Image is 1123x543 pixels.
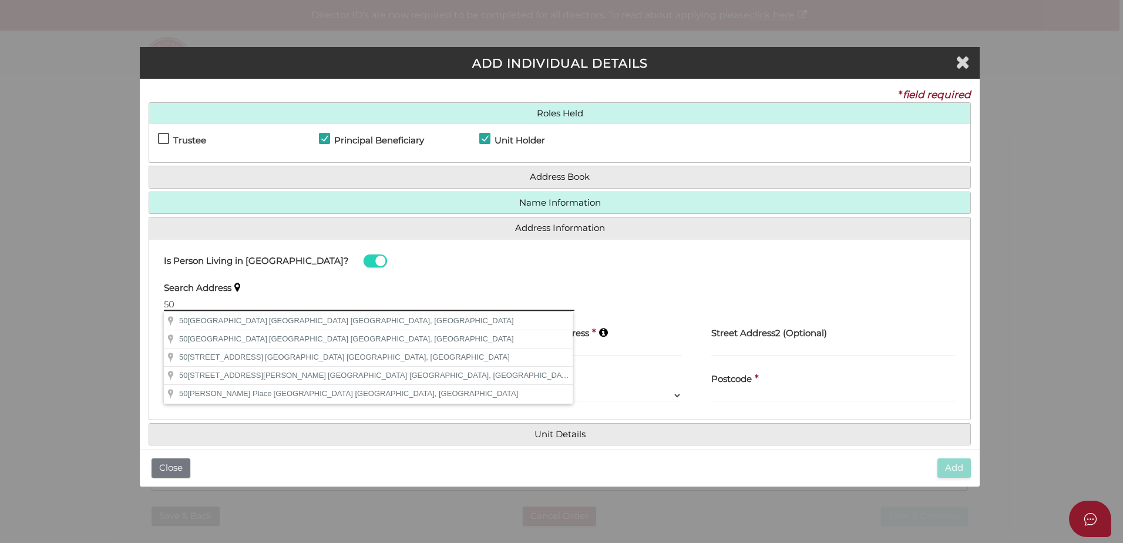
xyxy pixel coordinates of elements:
[179,334,187,343] span: 50
[179,389,274,398] span: [PERSON_NAME] Place
[158,198,961,208] a: Name Information
[152,458,190,478] button: Close
[179,389,187,398] span: 50
[179,371,328,380] span: [STREET_ADDRESS][PERSON_NAME]
[265,353,510,361] span: [GEOGRAPHIC_DATA] [GEOGRAPHIC_DATA], [GEOGRAPHIC_DATA]
[164,283,231,293] h4: Search Address
[1069,501,1111,537] button: Open asap
[937,458,971,478] button: Add
[234,282,240,292] i: Keep typing in your address(including suburb) until it appears
[269,316,514,325] span: [GEOGRAPHIC_DATA] [GEOGRAPHIC_DATA], [GEOGRAPHIC_DATA]
[179,353,187,361] span: 50
[438,329,589,338] h4: Street Number and Street Address
[179,316,187,325] span: 50
[164,298,574,311] input: Enter Address
[328,371,573,380] span: [GEOGRAPHIC_DATA] [GEOGRAPHIC_DATA], [GEOGRAPHIC_DATA]
[599,327,608,337] i: Keep typing in your address(including suburb) until it appears
[179,316,269,325] span: [GEOGRAPHIC_DATA]
[179,371,187,380] span: 50
[158,430,961,440] a: Unit Details
[164,256,349,266] h4: Is Person Living in [GEOGRAPHIC_DATA]?
[179,353,265,361] span: [STREET_ADDRESS]
[274,389,519,398] span: [GEOGRAPHIC_DATA] [GEOGRAPHIC_DATA], [GEOGRAPHIC_DATA]
[269,334,514,343] span: [GEOGRAPHIC_DATA] [GEOGRAPHIC_DATA], [GEOGRAPHIC_DATA]
[711,329,827,338] h4: Street Address2 (Optional)
[179,334,269,343] span: [GEOGRAPHIC_DATA]
[158,223,961,233] a: Address Information
[711,374,752,384] h4: Postcode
